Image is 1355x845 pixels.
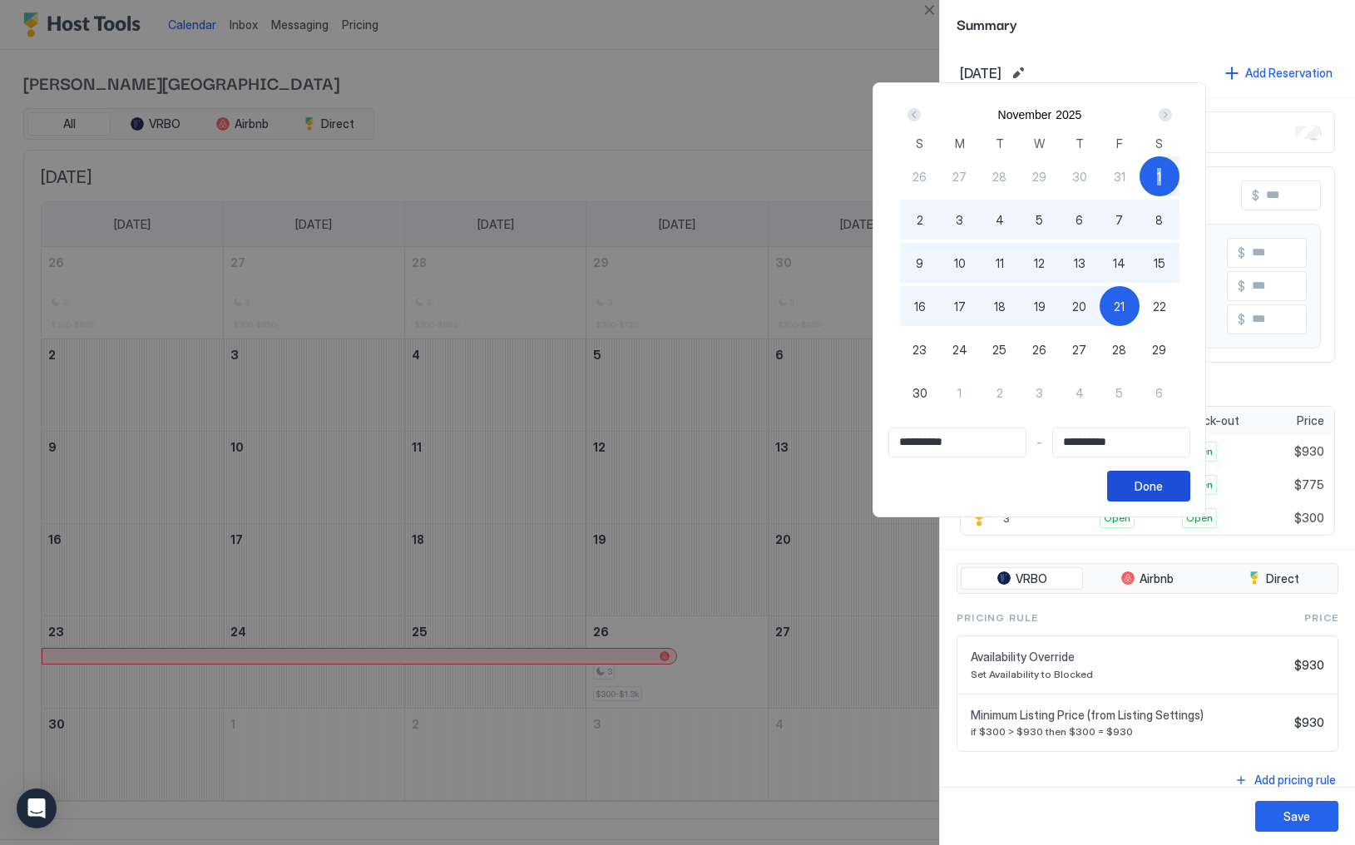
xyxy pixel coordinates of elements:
button: 31 [1100,156,1140,196]
span: 31 [1114,168,1125,185]
div: Open Intercom Messenger [17,788,57,828]
button: 10 [940,243,980,283]
span: 5 [1115,384,1123,402]
span: 21 [1114,298,1125,315]
button: 1 [940,373,980,413]
button: 26 [1020,329,1060,369]
button: 5 [1020,200,1060,240]
button: 30 [1060,156,1100,196]
span: 4 [1076,384,1084,402]
button: 27 [1060,329,1100,369]
span: 3 [956,211,963,229]
button: 6 [1060,200,1100,240]
button: 2 [900,200,940,240]
button: 18 [980,286,1020,326]
button: 3 [940,200,980,240]
button: 19 [1020,286,1060,326]
button: 13 [1060,243,1100,283]
button: 23 [900,329,940,369]
span: - [1036,435,1042,450]
span: 16 [914,298,926,315]
button: 1 [1140,156,1179,196]
button: 9 [900,243,940,283]
button: 6 [1140,373,1179,413]
button: Next [1153,105,1175,125]
button: 29 [1020,156,1060,196]
button: Done [1107,471,1190,502]
span: 29 [1032,168,1046,185]
span: 5 [1036,211,1043,229]
button: 26 [900,156,940,196]
span: 4 [996,211,1004,229]
span: 19 [1034,298,1046,315]
button: 17 [940,286,980,326]
button: 4 [980,200,1020,240]
span: 30 [1072,168,1087,185]
span: W [1034,135,1045,152]
span: 13 [1074,254,1085,272]
span: 30 [912,384,927,402]
span: 22 [1153,298,1166,315]
span: 28 [1112,341,1126,358]
button: Prev [904,105,927,125]
span: 6 [1155,384,1163,402]
button: 14 [1100,243,1140,283]
span: 10 [954,254,966,272]
button: 4 [1060,373,1100,413]
span: 12 [1034,254,1045,272]
span: S [916,135,923,152]
span: T [996,135,1004,152]
button: 25 [980,329,1020,369]
button: 16 [900,286,940,326]
span: M [955,135,965,152]
span: 14 [1113,254,1125,272]
button: 2 [980,373,1020,413]
button: 22 [1140,286,1179,326]
span: 26 [912,168,927,185]
span: 1 [957,384,962,402]
input: Input Field [889,428,1026,457]
button: 21 [1100,286,1140,326]
span: 7 [1115,211,1123,229]
button: 8 [1140,200,1179,240]
span: 11 [996,254,1004,272]
button: 3 [1020,373,1060,413]
span: 20 [1072,298,1086,315]
span: 27 [952,168,967,185]
span: 18 [994,298,1006,315]
button: 12 [1020,243,1060,283]
button: 11 [980,243,1020,283]
button: 28 [1100,329,1140,369]
span: 9 [916,254,923,272]
button: November [998,108,1052,121]
button: 27 [940,156,980,196]
span: 2 [996,384,1003,402]
button: 29 [1140,329,1179,369]
span: 23 [912,341,927,358]
span: 17 [954,298,966,315]
button: 24 [940,329,980,369]
span: S [1155,135,1163,152]
span: 15 [1154,254,1165,272]
span: 28 [992,168,1006,185]
span: 6 [1076,211,1083,229]
button: 28 [980,156,1020,196]
div: Done [1135,477,1163,495]
span: 8 [1155,211,1163,229]
button: 2025 [1056,108,1081,121]
span: 24 [952,341,967,358]
span: 3 [1036,384,1043,402]
button: 7 [1100,200,1140,240]
input: Input Field [1053,428,1189,457]
span: 2 [917,211,923,229]
button: 30 [900,373,940,413]
button: 5 [1100,373,1140,413]
button: 20 [1060,286,1100,326]
span: 1 [1157,168,1161,185]
span: 25 [992,341,1006,358]
span: F [1116,135,1123,152]
button: 15 [1140,243,1179,283]
span: T [1076,135,1084,152]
